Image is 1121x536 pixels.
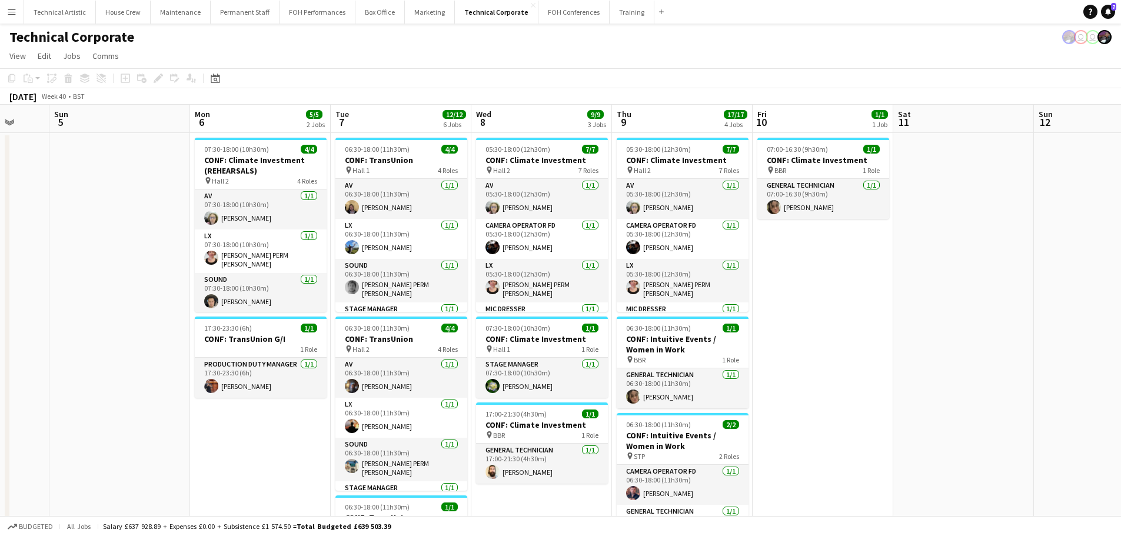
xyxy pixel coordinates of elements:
button: Box Office [355,1,405,24]
div: [DATE] [9,91,36,102]
app-user-avatar: Liveforce Admin [1086,30,1100,44]
a: 7 [1101,5,1115,19]
a: Jobs [58,48,85,64]
h1: Technical Corporate [9,28,134,46]
div: BST [73,92,85,101]
button: FOH Performances [280,1,355,24]
button: Technical Corporate [455,1,538,24]
button: Marketing [405,1,455,24]
button: Maintenance [151,1,211,24]
span: View [9,51,26,61]
button: Budgeted [6,520,55,533]
app-user-avatar: Zubair PERM Dhalla [1062,30,1076,44]
span: All jobs [65,522,93,531]
app-user-avatar: Liveforce Admin [1074,30,1088,44]
app-user-avatar: Zubair PERM Dhalla [1097,30,1112,44]
div: Salary £637 928.89 + Expenses £0.00 + Subsistence £1 574.50 = [103,522,391,531]
a: View [5,48,31,64]
button: FOH Conferences [538,1,610,24]
span: Comms [92,51,119,61]
button: Permanent Staff [211,1,280,24]
span: Total Budgeted £639 503.39 [297,522,391,531]
span: Jobs [63,51,81,61]
span: Week 40 [39,92,68,101]
button: Training [610,1,654,24]
span: 7 [1111,3,1116,11]
a: Comms [88,48,124,64]
span: Edit [38,51,51,61]
span: Budgeted [19,522,53,531]
button: House Crew [96,1,151,24]
a: Edit [33,48,56,64]
button: Technical Artistic [24,1,96,24]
